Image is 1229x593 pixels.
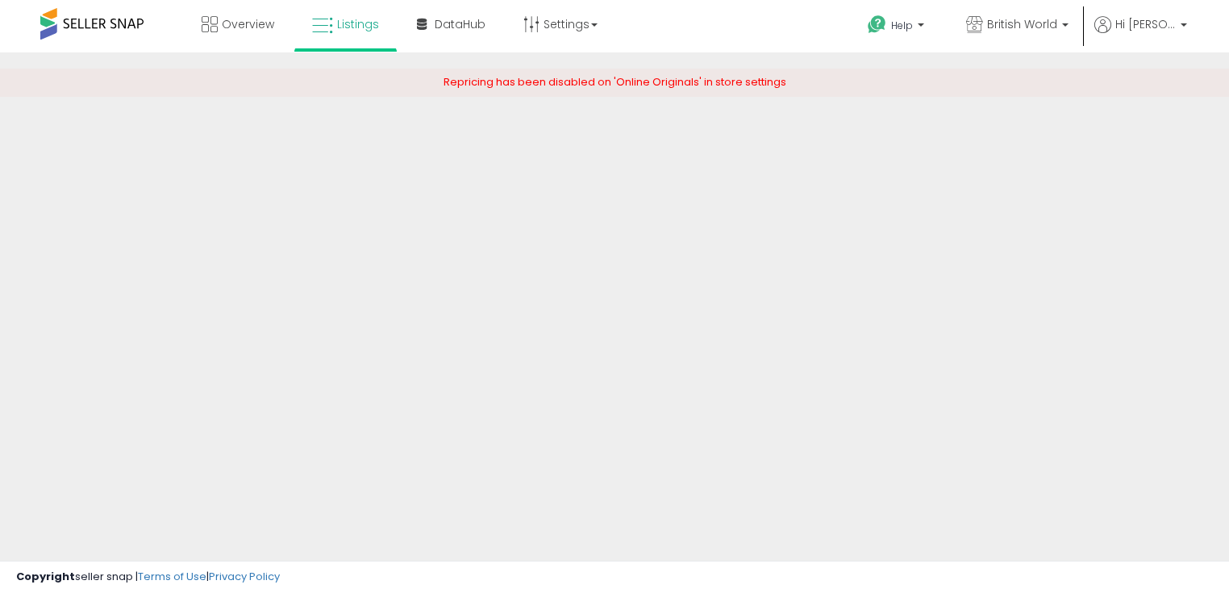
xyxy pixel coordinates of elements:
[867,15,887,35] i: Get Help
[987,16,1057,32] span: British World
[1094,16,1187,52] a: Hi [PERSON_NAME]
[435,16,485,32] span: DataHub
[444,74,786,90] span: Repricing has been disabled on 'Online Originals' in store settings
[16,570,280,585] div: seller snap | |
[891,19,913,32] span: Help
[222,16,274,32] span: Overview
[1115,16,1176,32] span: Hi [PERSON_NAME]
[138,569,206,584] a: Terms of Use
[337,16,379,32] span: Listings
[16,569,75,584] strong: Copyright
[209,569,280,584] a: Privacy Policy
[855,2,940,52] a: Help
